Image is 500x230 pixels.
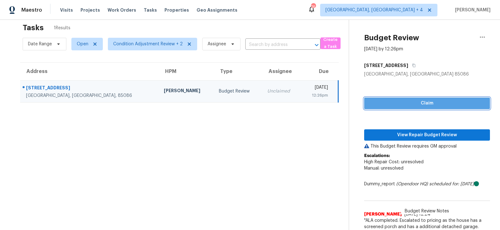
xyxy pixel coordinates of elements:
div: [GEOGRAPHIC_DATA], [GEOGRAPHIC_DATA] 85086 [364,71,490,77]
span: Create a Task [324,36,337,51]
button: Create a Task [320,37,341,49]
span: Properties [164,7,189,13]
span: Geo Assignments [197,7,237,13]
p: This Budget Review requires GM approval [364,143,490,149]
div: [PERSON_NAME] [164,87,209,95]
button: Copy Address [408,60,417,71]
div: [DATE] by 12:26pm [364,46,403,52]
span: Projects [81,7,100,13]
th: Due [301,63,338,80]
h2: Tasks [23,25,44,31]
span: [GEOGRAPHIC_DATA], [GEOGRAPHIC_DATA] + 4 [325,7,423,13]
th: Type [214,63,262,80]
button: Claim [364,98,490,109]
span: Condition Adjustment Review + 2 [113,41,183,47]
span: View Repair Budget Review [369,131,485,139]
div: Unclaimed [267,88,296,94]
span: High Repair Cost: unresolved [364,160,424,164]
span: [DATE] 12:24 [404,212,431,216]
button: View Repair Budget Review [364,129,490,141]
span: Assignee [208,41,226,47]
div: [DATE] [306,84,328,92]
h2: Budget Review [364,35,419,41]
b: Escalations: [364,154,390,158]
span: Claim [369,99,485,107]
span: Open [77,41,88,47]
span: Tasks [144,8,157,12]
div: Budget Review [219,88,257,94]
span: Visits [60,7,73,13]
span: Manual: unresolved [364,166,403,171]
span: Date Range [28,41,52,47]
input: Search by address [245,40,303,50]
div: [STREET_ADDRESS] [26,85,154,93]
span: 1 Results [54,25,70,31]
i: scheduled for: [DATE] [429,182,474,186]
div: Dummy_report [364,181,490,187]
div: [GEOGRAPHIC_DATA], [GEOGRAPHIC_DATA], 85086 [26,93,154,99]
h5: [STREET_ADDRESS] [364,62,408,69]
span: Maestro [21,7,42,13]
span: [PERSON_NAME] [364,211,402,217]
span: [PERSON_NAME] [453,7,491,13]
button: Open [312,41,321,49]
th: HPM [159,63,214,80]
div: 76 [311,4,315,10]
span: Budget Review Notes [401,208,453,214]
i: (Opendoor HQ) [396,182,428,186]
th: Address [20,63,159,80]
div: 12:26pm [306,92,328,98]
th: Assignee [262,63,301,80]
span: Work Orders [108,7,136,13]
